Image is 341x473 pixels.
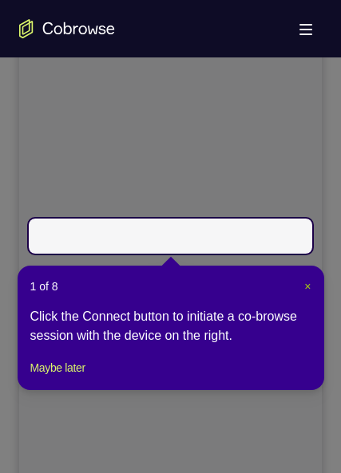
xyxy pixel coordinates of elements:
[304,280,311,293] span: ×
[304,278,311,294] button: Close Tour
[30,358,85,377] button: Maybe later
[30,307,311,345] div: Click the Connect button to initiate a co-browse session with the device on the right.
[19,19,115,38] a: Go to the home page
[30,278,58,294] span: 1 of 8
